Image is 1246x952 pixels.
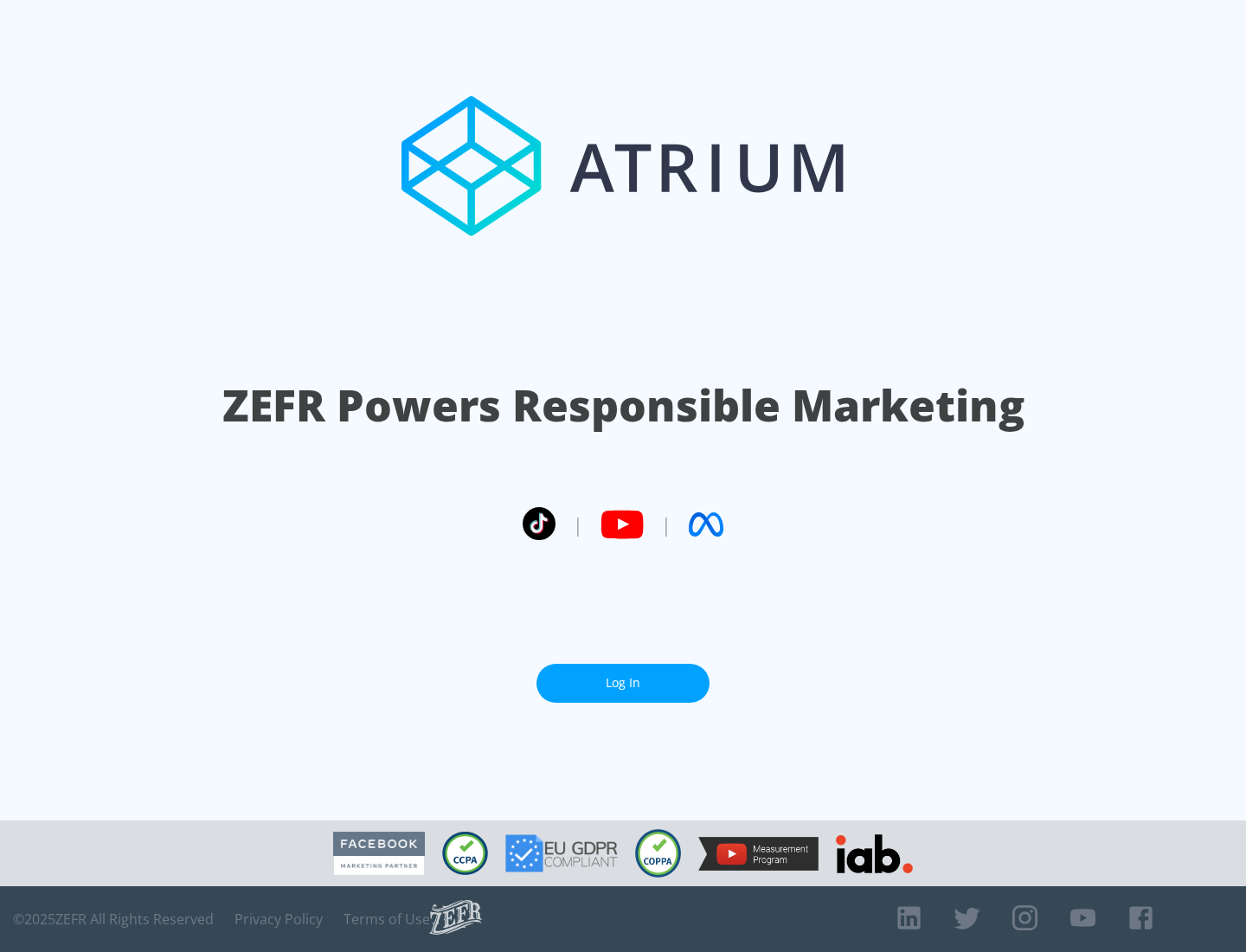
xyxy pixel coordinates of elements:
span: | [661,511,671,537]
span: | [573,511,583,537]
img: IAB [836,834,913,873]
a: Log In [536,664,710,703]
span: © 2025 ZEFR All Rights Reserved [13,910,214,928]
h1: ZEFR Powers Responsible Marketing [222,376,1024,435]
img: GDPR Compliant [505,834,618,872]
img: YouTube Measurement Program [698,837,819,871]
img: CCPA Compliant [442,832,488,875]
a: Privacy Policy [234,910,323,928]
img: Facebook Marketing Partner [333,832,425,876]
a: Terms of Use [344,910,430,928]
img: COPPA Compliant [635,829,681,878]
